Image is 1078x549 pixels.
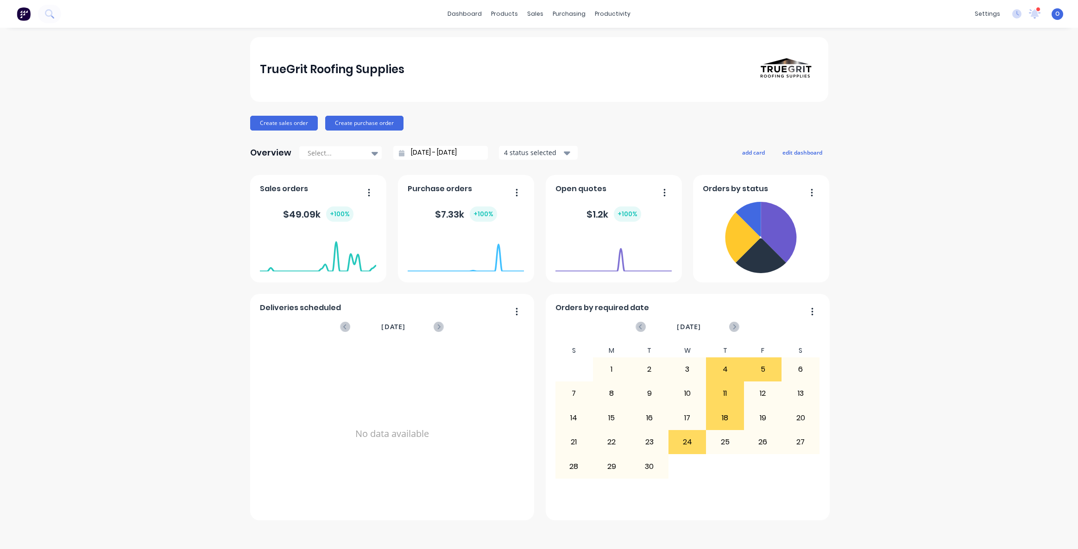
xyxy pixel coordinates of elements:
[555,382,593,405] div: 7
[590,7,635,21] div: productivity
[706,358,744,381] div: 4
[593,344,631,357] div: M
[499,146,578,160] button: 4 status selected
[486,7,523,21] div: products
[325,116,403,131] button: Create purchase order
[470,206,497,222] div: + 100 %
[706,382,744,405] div: 11
[776,146,828,158] button: edit dashboard
[669,406,706,430] div: 17
[706,430,744,454] div: 25
[523,7,548,21] div: sales
[744,430,782,454] div: 26
[782,344,820,357] div: S
[744,344,782,357] div: F
[250,143,291,162] div: Overview
[631,382,668,405] div: 9
[555,430,593,454] div: 21
[250,116,318,131] button: Create sales order
[593,406,630,430] div: 15
[555,406,593,430] div: 14
[744,358,782,381] div: 5
[504,148,562,157] div: 4 status selected
[326,206,353,222] div: + 100 %
[593,382,630,405] div: 8
[753,37,818,102] img: TrueGrit Roofing Supplies
[548,7,590,21] div: purchasing
[260,60,404,79] div: TrueGrit Roofing Supplies
[408,183,472,194] span: Purchase orders
[669,358,706,381] div: 3
[744,382,782,405] div: 12
[260,183,308,194] span: Sales orders
[283,206,353,222] div: $ 49.09k
[744,406,782,430] div: 19
[435,206,497,222] div: $ 7.33k
[631,455,668,478] div: 30
[631,430,668,454] div: 23
[593,430,630,454] div: 22
[706,344,744,357] div: T
[381,322,405,332] span: [DATE]
[443,7,486,21] a: dashboard
[17,7,31,21] img: Factory
[706,406,744,430] div: 18
[555,344,593,357] div: S
[782,358,819,381] div: 6
[669,430,706,454] div: 24
[782,430,819,454] div: 27
[614,206,641,222] div: + 100 %
[631,358,668,381] div: 2
[668,344,706,357] div: W
[630,344,668,357] div: T
[782,382,819,405] div: 13
[677,322,701,332] span: [DATE]
[586,206,641,222] div: $ 1.2k
[555,183,606,194] span: Open quotes
[593,358,630,381] div: 1
[703,183,768,194] span: Orders by status
[669,382,706,405] div: 10
[593,455,630,478] div: 29
[1055,10,1059,18] span: O
[782,406,819,430] div: 20
[736,146,771,158] button: add card
[555,455,593,478] div: 28
[631,406,668,430] div: 16
[260,344,524,524] div: No data available
[970,7,1005,21] div: settings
